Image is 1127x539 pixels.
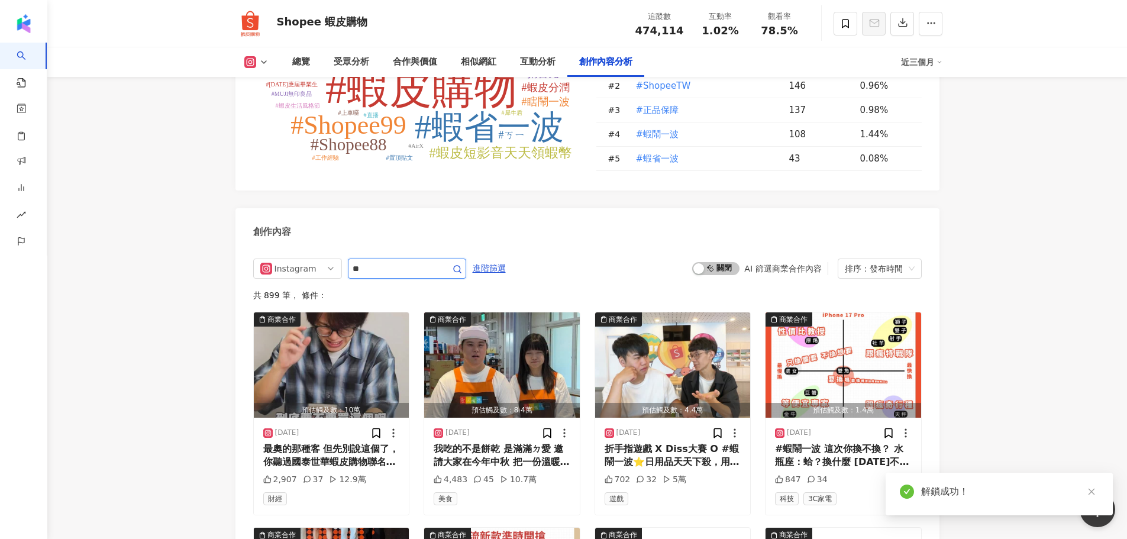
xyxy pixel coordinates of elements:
[434,474,467,486] div: 4,483
[438,314,466,325] div: 商業合作
[434,492,457,505] span: 美食
[766,403,921,418] div: 預估觸及數：1.4萬
[263,474,297,486] div: 2,907
[789,128,851,141] div: 108
[1087,488,1096,496] span: close
[626,122,780,147] td: #蝦鬧一波
[312,154,338,161] tspan: #工作經驗
[698,11,743,22] div: 互動率
[851,147,922,171] td: 0.08%
[17,43,40,89] a: search
[334,55,369,69] div: 受眾分析
[626,147,780,171] td: #蝦省一波
[501,109,522,116] tspan: #犀牛盾
[595,403,751,418] div: 預估觸及數：4.4萬
[787,428,811,438] div: [DATE]
[253,291,922,300] div: 共 899 筆 ， 條件：
[434,443,570,469] div: 我吃的不是餅乾 是滿滿ㄉ愛 邀請大家在今年中秋 把一份溫暖 變成兩倍助力! 用愛支持身心障礙者和經濟弱勢家庭 #蝦一站幸福 ​ 【捐百元，轉動希望起點】 💞攜手近百間公益機構 💞邀您一起暖心響應...
[803,492,837,505] span: 3C家電
[860,128,910,141] div: 1.44%
[267,314,296,325] div: 商業合作
[636,128,679,141] span: #蝦鬧一波
[254,312,409,418] img: post-image
[473,259,506,278] span: 進階篩選
[263,492,287,505] span: 財經
[461,55,496,69] div: 相似網紅
[329,474,366,486] div: 12.9萬
[860,79,910,92] div: 0.96%
[254,312,409,418] button: 商業合作預估觸及數：10萬
[253,225,291,238] div: 創作內容
[445,428,470,438] div: [DATE]
[635,147,680,170] button: #蝦省一波
[635,74,692,98] button: #ShopeeTW
[635,24,684,37] span: 474,114
[779,314,808,325] div: 商業合作
[232,6,268,41] img: KOL Avatar
[605,474,631,486] div: 702
[292,55,310,69] div: 總覽
[636,152,679,165] span: #蝦省一波
[608,79,626,92] div: # 2
[635,98,680,122] button: #正品保障
[266,81,317,88] tspan: #[DATE]應屆畢業生
[663,474,686,486] div: 5萬
[766,312,921,418] button: 商業合作預估觸及數：1.4萬
[393,55,437,69] div: 合作與價值
[254,403,409,418] div: 預估觸及數：10萬
[310,135,386,154] tspan: #Shopee88
[636,474,657,486] div: 32
[616,428,641,438] div: [DATE]
[424,312,580,418] img: post-image
[789,79,851,92] div: 146
[386,154,412,161] tspan: #置頂貼文
[900,485,914,499] span: check-circle
[17,203,26,230] span: rise
[775,443,912,469] div: #蝦鬧一波 這次你換不換？ 水瓶座：蛤？換什麼 [DATE]不是要宣傳蝦皮特選的社團嗎？ ((難得不是金牛座在業配了[GEOGRAPHIC_DATA] 【特選社團招募新社員】 >>[URL][D...
[14,14,33,33] img: logo icon
[520,55,556,69] div: 互動分析
[498,129,525,141] tspan: #ㄎㄧ
[702,25,738,37] span: 1.02%
[579,55,632,69] div: 創作內容分析
[605,492,628,505] span: 遊戲
[271,91,311,97] tspan: #MUJI無印良品
[290,111,406,140] tspan: #Shopee99
[325,65,517,112] tspan: #蝦皮購物
[363,112,378,118] tspan: #直播
[775,492,799,505] span: 科技
[277,14,368,29] div: Shopee 蝦皮購物
[744,264,821,273] div: AI 篩選商業合作內容
[424,312,580,418] button: 商業合作預估觸及數：8.4萬
[595,312,751,418] img: post-image
[635,122,680,146] button: #蝦鬧一波
[605,443,741,469] div: 折手指遊戲 X Diss大賽 O #蝦鬧一波 ​ ⭐️日用品天天下殺，用券最高折$300 ⭐️結帳需使用”每日超殺價“優惠券 ​ #ShopeeTW #蝦皮購物 #正品保障
[408,143,424,149] tspan: #AirX
[275,102,319,109] tspan: #蝦皮生活風格節
[473,474,494,486] div: 45
[757,11,802,22] div: 觀看率
[424,403,580,418] div: 預估觸及數：8.4萬
[860,104,910,117] div: 0.98%
[263,443,400,469] div: 最奧的那種客 但先別說這個了， 你聽過國泰世華蝦皮購物聯名卡嗎？ 不只在蝦皮購物享最高10%蝦幣，在家叫外送，或是出國旅遊，也都能輕鬆賺回饋： 包含 Foodpanda、易遊網、可樂旅遊、雄獅旅...
[636,79,691,92] span: #ShopeeTW
[766,312,921,418] img: post-image
[845,259,904,278] div: 排序：發布時間
[636,104,679,117] span: #正品保障
[789,104,851,117] div: 137
[500,474,537,486] div: 10.7萬
[860,152,910,165] div: 0.08%
[635,11,684,22] div: 追蹤數
[807,474,828,486] div: 34
[608,104,626,117] div: # 3
[775,474,801,486] div: 847
[415,109,564,146] tspan: #蝦省一波
[851,122,922,147] td: 1.44%
[275,259,313,278] div: Instagram
[851,98,922,122] td: 0.98%
[626,98,780,122] td: #正品保障
[608,152,626,165] div: # 5
[303,474,324,486] div: 37
[789,152,851,165] div: 43
[608,128,626,141] div: # 4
